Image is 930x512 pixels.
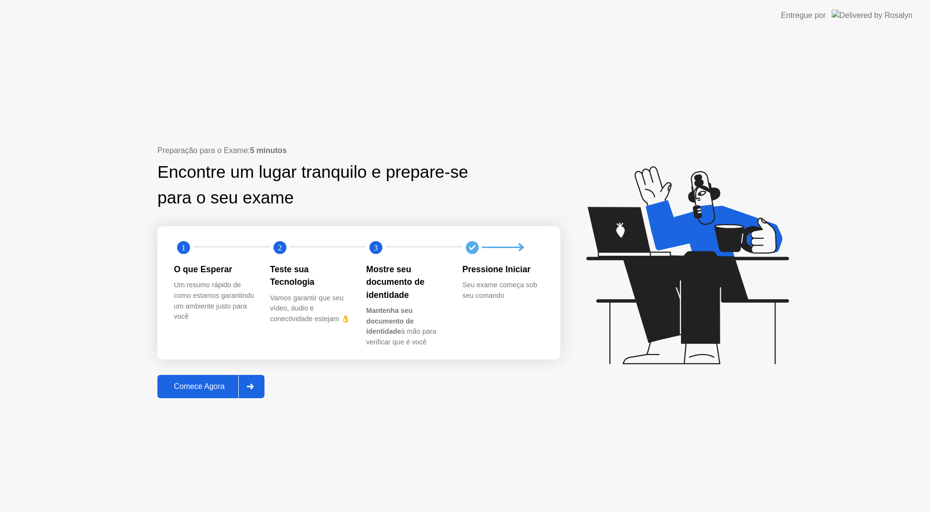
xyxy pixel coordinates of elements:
[366,307,414,335] b: Mantenha seu documento de identidade
[781,10,826,21] div: Entregue por
[174,263,255,276] div: O que Esperar
[157,145,560,156] div: Preparação para o Exame:
[157,159,499,211] div: Encontre um lugar tranquilo e prepare-se para o seu exame
[366,263,447,301] div: Mostre seu documento de identidade
[278,243,281,252] text: 2
[250,146,287,155] b: 5 minutos
[157,375,264,398] button: Comece Agora
[463,263,543,276] div: Pressione Iniciar
[174,280,255,322] div: Um resumo rápido de como estamos garantindo um ambiente justo para você
[374,243,378,252] text: 3
[182,243,186,252] text: 1
[160,382,238,391] div: Comece Agora
[832,10,913,21] img: Delivered by Rosalyn
[270,293,351,325] div: Vamos garantir que seu vídeo, áudio e conectividade estejam 👌
[366,306,447,347] div: à mão para verificar que é você
[463,280,543,301] div: Seu exame começa sob seu comando
[270,263,351,289] div: Teste sua Tecnologia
